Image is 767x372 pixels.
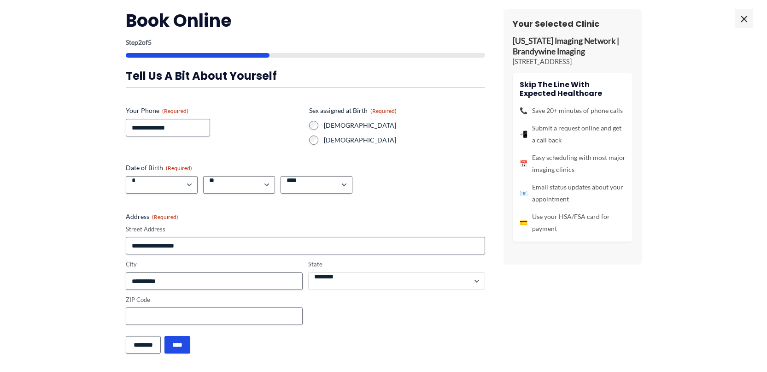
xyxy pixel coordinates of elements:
[308,260,485,269] label: State
[126,225,485,234] label: Street Address
[126,39,485,46] p: Step of
[520,80,626,98] h4: Skip the line with Expected Healthcare
[126,69,485,83] h3: Tell us a bit about yourself
[520,152,626,176] li: Easy scheduling with most major imaging clinics
[735,9,753,28] span: ×
[513,18,632,29] h3: Your Selected Clinic
[126,106,302,115] label: Your Phone
[138,38,142,46] span: 2
[126,295,303,304] label: ZIP Code
[166,165,192,171] span: (Required)
[520,158,527,170] span: 📅
[370,107,397,114] span: (Required)
[520,105,527,117] span: 📞
[520,211,626,235] li: Use your HSA/FSA card for payment
[513,36,632,57] p: [US_STATE] Imaging Network | Brandywine Imaging
[324,121,485,130] label: [DEMOGRAPHIC_DATA]
[148,38,152,46] span: 5
[126,163,192,172] legend: Date of Birth
[152,213,178,220] span: (Required)
[309,106,397,115] legend: Sex assigned at Birth
[520,217,527,229] span: 💳
[324,136,485,145] label: [DEMOGRAPHIC_DATA]
[520,122,626,146] li: Submit a request online and get a call back
[126,9,485,32] h2: Book Online
[126,212,178,221] legend: Address
[520,128,527,140] span: 📲
[520,181,626,205] li: Email status updates about your appointment
[162,107,188,114] span: (Required)
[126,260,303,269] label: City
[520,105,626,117] li: Save 20+ minutes of phone calls
[520,187,527,199] span: 📧
[513,57,632,66] p: [STREET_ADDRESS]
